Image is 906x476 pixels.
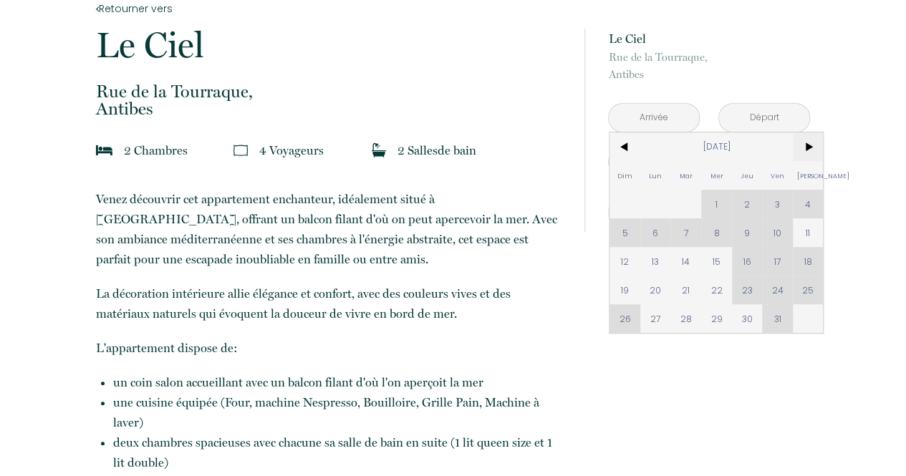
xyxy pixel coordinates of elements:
[701,247,732,276] span: 15
[701,304,732,333] span: 29
[609,276,640,304] span: 19
[233,143,248,157] img: guests
[670,304,701,333] span: 28
[609,247,640,276] span: 12
[793,132,824,161] span: >
[732,304,763,333] span: 30
[762,161,793,190] span: Ven
[96,83,566,100] span: Rue de la Tourraque,
[113,392,566,432] li: une cuisine équipée (Four, machine Nespresso, Bouilloire, Grille Pain, Machine à laver)
[670,161,701,190] span: Mar
[609,104,699,132] input: Arrivée
[96,83,566,117] p: Antibes
[670,276,701,304] span: 21
[608,29,810,49] p: Le Ciel
[609,132,640,161] span: <
[670,247,701,276] span: 14
[640,247,671,276] span: 13
[433,143,438,157] span: s
[640,276,671,304] span: 20
[259,140,324,160] p: 4 Voyageur
[96,1,566,16] a: Retourner vers
[640,132,793,161] span: [DATE]
[608,49,810,83] p: Antibes
[96,283,566,324] p: La décoration intérieure allie élégance et confort, avec des couleurs vives et des matériaux natu...
[701,276,732,304] span: 22
[608,193,810,232] button: Réserver
[96,338,566,358] p: L'appartement dispose de:
[113,432,566,472] li: deux chambres spacieuses avec chacune sa salle de bain en suite (1 lit queen size et 1 lit double)
[640,304,671,333] span: 27
[319,143,324,157] span: s
[113,372,566,392] li: un coin salon accueillant avec un balcon filant d'où l'on aperçoit la mer
[640,161,671,190] span: Lun
[183,143,188,157] span: s
[96,27,566,63] p: Le Ciel
[124,140,188,160] p: 2 Chambre
[793,218,824,247] span: 11
[701,161,732,190] span: Mer
[608,49,810,66] span: Rue de la Tourraque,
[793,161,824,190] span: [PERSON_NAME]
[719,104,809,132] input: Départ
[609,161,640,190] span: Dim
[397,140,476,160] p: 2 Salle de bain
[96,189,566,269] p: Venez découvrir cet appartement enchanteur, idéalement situé à [GEOGRAPHIC_DATA], offrant un balc...
[732,161,763,190] span: Jeu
